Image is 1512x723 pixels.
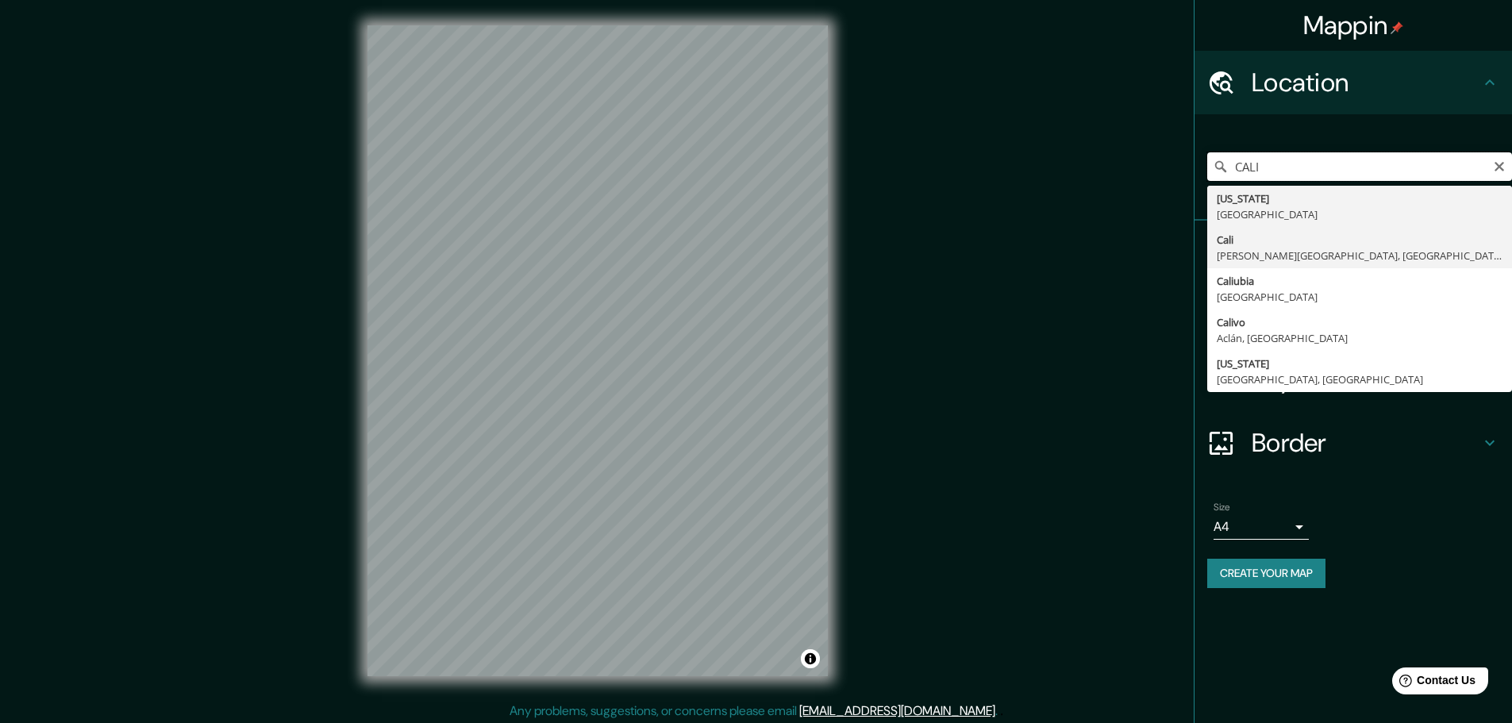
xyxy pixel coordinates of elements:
canvas: Map [367,25,828,676]
button: Toggle attribution [801,649,820,668]
div: [PERSON_NAME][GEOGRAPHIC_DATA], [GEOGRAPHIC_DATA] [1217,248,1502,263]
div: Cali [1217,232,1502,248]
div: A4 [1214,514,1309,540]
div: . [998,702,1000,721]
div: [US_STATE] [1217,190,1502,206]
div: Layout [1195,348,1512,411]
div: [US_STATE] [1217,356,1502,371]
label: Size [1214,501,1230,514]
button: Clear [1493,158,1506,173]
div: . [1000,702,1003,721]
a: [EMAIL_ADDRESS][DOMAIN_NAME] [799,702,995,719]
div: Border [1195,411,1512,475]
p: Any problems, suggestions, or concerns please email . [510,702,998,721]
div: Pins [1195,221,1512,284]
h4: Location [1252,67,1480,98]
h4: Border [1252,427,1480,459]
div: [GEOGRAPHIC_DATA], [GEOGRAPHIC_DATA] [1217,371,1502,387]
div: [GEOGRAPHIC_DATA] [1217,206,1502,222]
div: Aclán, [GEOGRAPHIC_DATA] [1217,330,1502,346]
h4: Layout [1252,363,1480,395]
iframe: Help widget launcher [1371,661,1495,706]
div: [GEOGRAPHIC_DATA] [1217,289,1502,305]
div: Calivo [1217,314,1502,330]
input: Pick your city or area [1207,152,1512,181]
div: Caliubia [1217,273,1502,289]
h4: Mappin [1303,10,1404,41]
img: pin-icon.png [1391,21,1403,34]
div: Style [1195,284,1512,348]
div: Location [1195,51,1512,114]
button: Create your map [1207,559,1325,588]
